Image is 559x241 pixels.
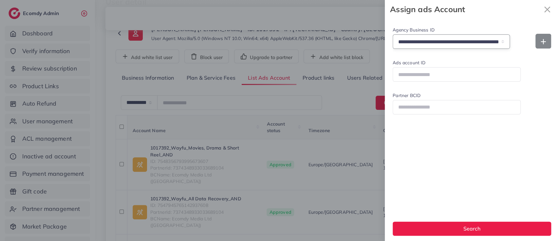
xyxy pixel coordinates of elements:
[393,27,510,33] label: Agency Business ID
[390,4,541,15] strong: Assign ads Account
[541,3,554,16] svg: x
[393,222,551,236] button: Search
[541,3,554,16] button: Close
[541,39,546,44] img: Add new
[393,59,521,66] label: Ads account ID
[463,225,480,232] span: Search
[393,92,521,99] label: Partner BCID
